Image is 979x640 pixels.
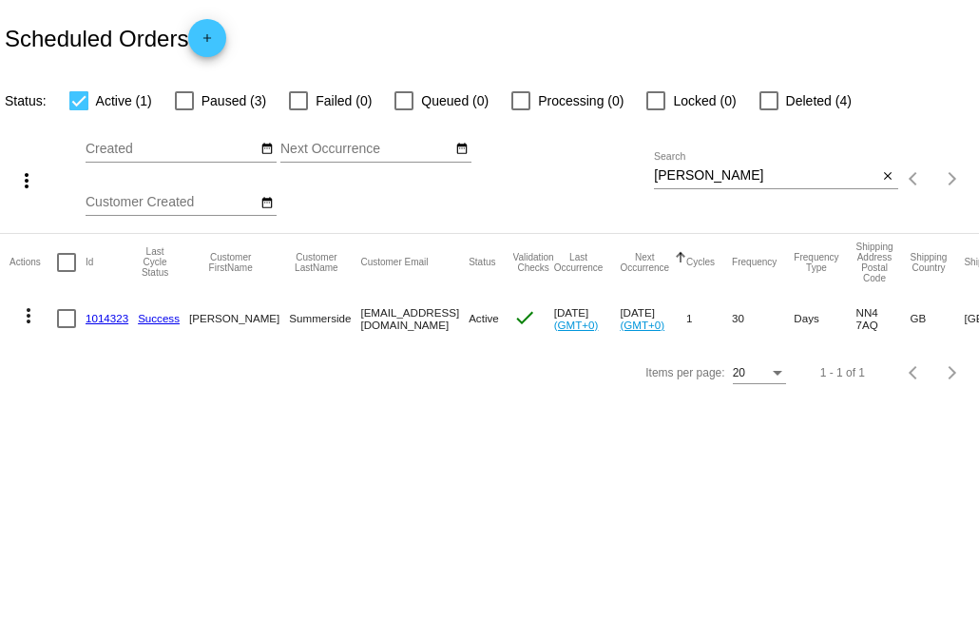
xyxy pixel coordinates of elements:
[933,160,971,198] button: Next page
[686,257,715,268] button: Change sorting for Cycles
[881,169,894,184] mat-icon: close
[554,319,599,331] a: (GMT+0)
[856,242,893,283] button: Change sorting for ShippingPostcode
[911,291,965,346] mat-cell: GB
[732,257,777,268] button: Change sorting for Frequency
[86,195,257,210] input: Customer Created
[733,367,786,380] mat-select: Items per page:
[911,252,948,273] button: Change sorting for ShippingCountry
[15,169,38,192] mat-icon: more_vert
[673,89,736,112] span: Locked (0)
[732,291,794,346] mat-cell: 30
[280,142,451,157] input: Next Occurrence
[686,291,732,346] mat-cell: 1
[620,291,686,346] mat-cell: [DATE]
[820,366,865,379] div: 1 - 1 of 1
[202,89,266,112] span: Paused (3)
[421,89,489,112] span: Queued (0)
[260,142,274,157] mat-icon: date_range
[5,93,47,108] span: Status:
[316,89,372,112] span: Failed (0)
[794,252,838,273] button: Change sorting for FrequencyType
[513,306,536,329] mat-icon: check
[895,160,933,198] button: Previous page
[794,291,855,346] mat-cell: Days
[86,312,128,324] a: 1014323
[96,89,152,112] span: Active (1)
[138,312,180,324] a: Success
[538,89,624,112] span: Processing (0)
[513,234,554,291] mat-header-cell: Validation Checks
[645,366,724,379] div: Items per page:
[17,304,40,327] mat-icon: more_vert
[260,196,274,211] mat-icon: date_range
[733,366,745,379] span: 20
[289,291,360,346] mat-cell: Summerside
[620,319,664,331] a: (GMT+0)
[878,166,898,186] button: Clear
[856,291,911,346] mat-cell: NN4 7AQ
[289,252,343,273] button: Change sorting for CustomerLastName
[554,252,604,273] button: Change sorting for LastOccurrenceUtc
[196,31,219,54] mat-icon: add
[360,291,469,346] mat-cell: [EMAIL_ADDRESS][DOMAIN_NAME]
[554,291,621,346] mat-cell: [DATE]
[469,257,495,268] button: Change sorting for Status
[469,312,499,324] span: Active
[189,252,272,273] button: Change sorting for CustomerFirstName
[10,234,57,291] mat-header-cell: Actions
[620,252,669,273] button: Change sorting for NextOccurrenceUtc
[86,142,257,157] input: Created
[654,168,877,184] input: Search
[86,257,93,268] button: Change sorting for Id
[189,291,289,346] mat-cell: [PERSON_NAME]
[786,89,852,112] span: Deleted (4)
[933,354,971,392] button: Next page
[895,354,933,392] button: Previous page
[5,19,226,57] h2: Scheduled Orders
[360,257,428,268] button: Change sorting for CustomerEmail
[138,246,172,278] button: Change sorting for LastProcessingCycleId
[455,142,469,157] mat-icon: date_range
